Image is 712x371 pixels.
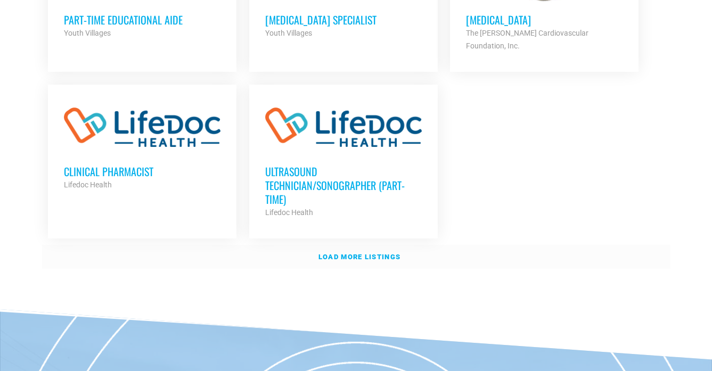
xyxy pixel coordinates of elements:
[64,164,220,178] h3: Clinical Pharmacist
[42,245,670,269] a: Load more listings
[466,13,623,27] h3: [MEDICAL_DATA]
[466,29,588,50] strong: The [PERSON_NAME] Cardiovascular Foundation, Inc.
[64,13,220,27] h3: Part-Time Educational Aide
[265,208,313,217] strong: Lifedoc Health
[265,13,422,27] h3: [MEDICAL_DATA] Specialist
[64,180,112,189] strong: Lifedoc Health
[249,85,438,235] a: Ultrasound Technician/Sonographer (Part-Time) Lifedoc Health
[48,85,236,207] a: Clinical Pharmacist Lifedoc Health
[318,253,400,261] strong: Load more listings
[265,29,312,37] strong: Youth Villages
[265,164,422,206] h3: Ultrasound Technician/Sonographer (Part-Time)
[64,29,111,37] strong: Youth Villages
